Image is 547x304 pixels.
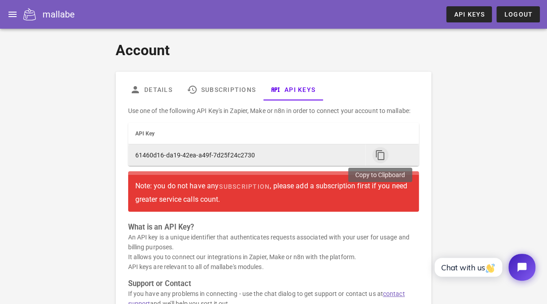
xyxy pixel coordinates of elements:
[425,246,543,288] iframe: Tidio Chat
[128,232,419,272] p: An API key is a unique identifier that authenticates requests associated with your user for usage...
[116,39,432,61] h1: Account
[179,79,263,100] a: Subscriptions
[453,11,485,18] span: API Keys
[123,79,180,100] a: Details
[135,130,155,137] span: API Key
[496,6,540,22] button: Logout
[128,123,366,144] th: API Key: Not sorted. Activate to sort ascending.
[446,6,492,22] a: API Keys
[263,79,323,100] a: API Keys
[128,279,419,289] h3: Support or Contact
[135,178,412,204] div: Note: you do not have any , please add a subscription first if you need greater service calls count.
[504,11,533,18] span: Logout
[43,8,75,21] div: mallabe
[128,222,419,232] h3: What is an API Key?
[128,106,419,116] p: Use one of the following API Key's in Zapier, Make or n8n in order to connect your account to mal...
[219,178,270,195] a: subscription
[219,183,270,190] span: subscription
[128,144,366,166] td: 61460d16-da19-42ea-a49f-7d25f24c2730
